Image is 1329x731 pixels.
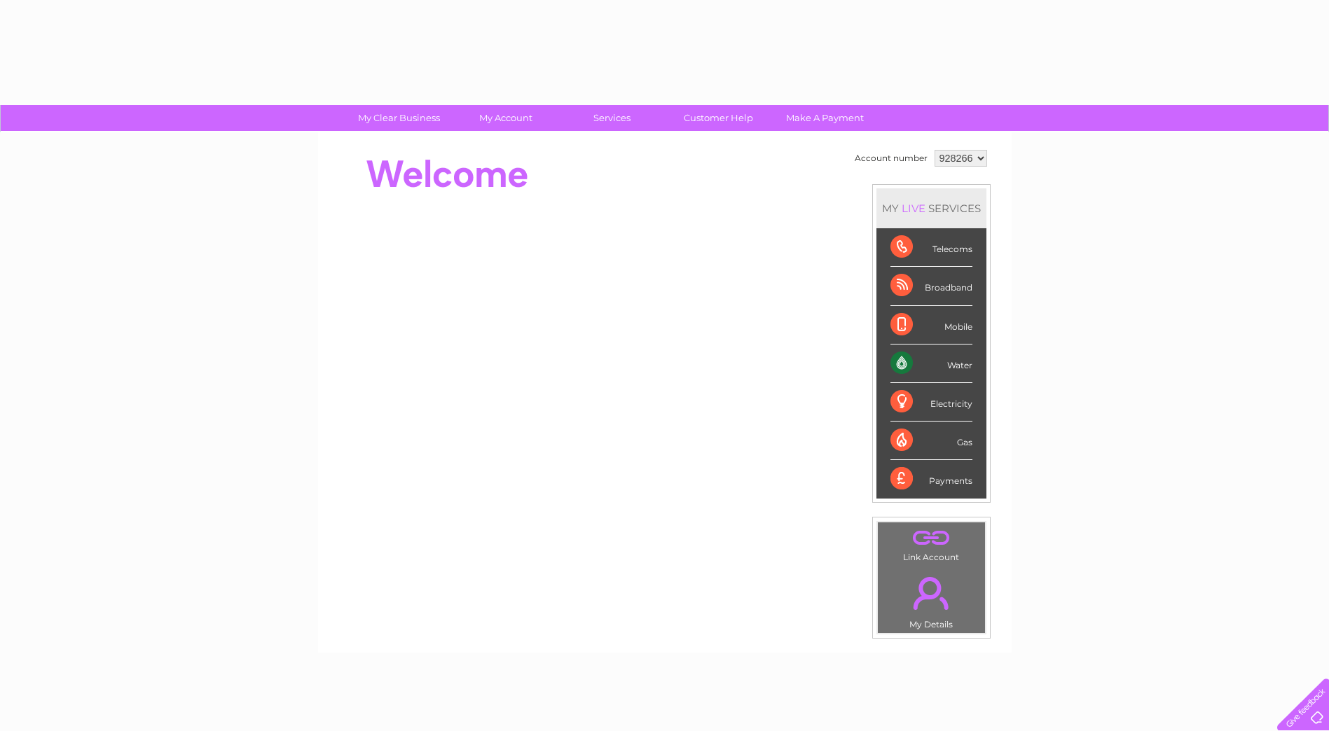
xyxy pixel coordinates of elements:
td: Account number [851,146,931,170]
div: MY SERVICES [876,188,986,228]
div: Payments [890,460,972,498]
a: My Clear Business [341,105,457,131]
a: My Account [448,105,563,131]
div: LIVE [899,202,928,215]
td: Link Account [877,522,986,566]
a: . [881,569,982,618]
div: Broadband [890,267,972,305]
a: Customer Help [661,105,776,131]
a: . [881,526,982,550]
a: Services [554,105,670,131]
div: Mobile [890,306,972,344]
div: Telecoms [890,228,972,267]
div: Gas [890,422,972,460]
div: Electricity [890,383,972,422]
a: Make A Payment [767,105,883,131]
div: Water [890,344,972,383]
td: My Details [877,565,986,634]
